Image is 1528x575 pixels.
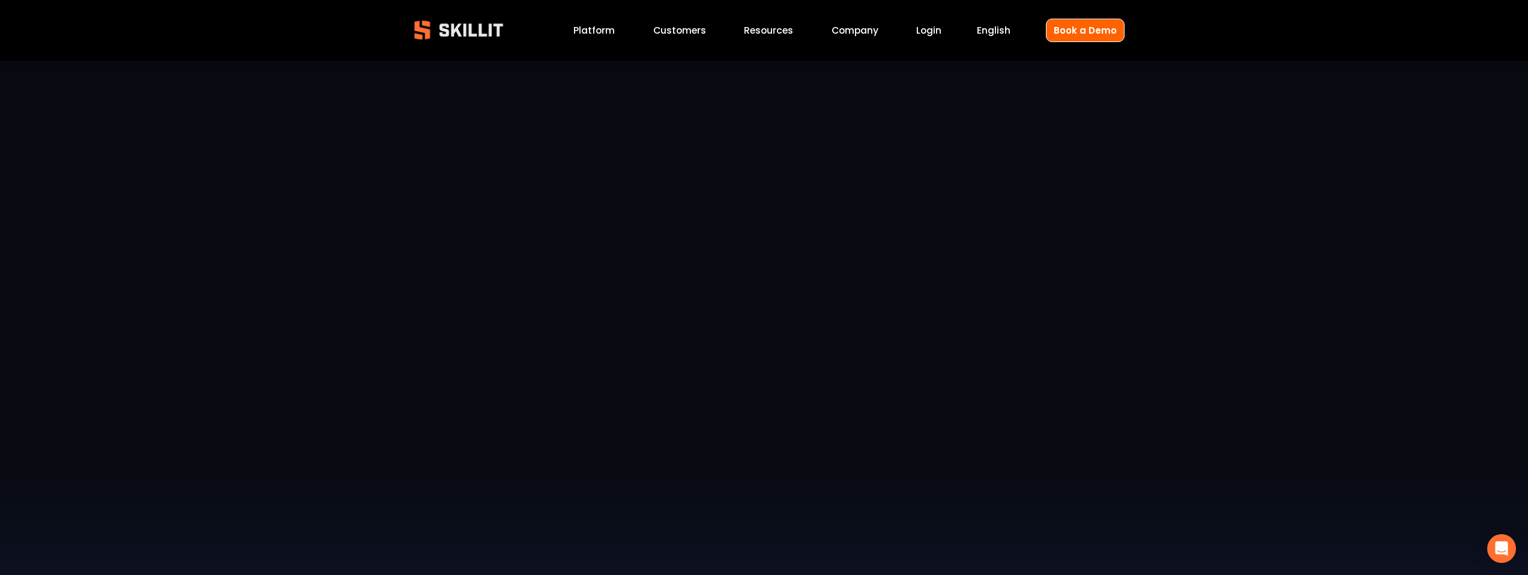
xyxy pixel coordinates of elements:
a: Company [832,22,878,38]
a: Customers [653,22,706,38]
img: Skillit [404,12,513,48]
a: Book a Demo [1046,19,1125,42]
span: English [977,23,1010,37]
div: language picker [977,22,1010,38]
a: Login [916,22,941,38]
span: Resources [744,23,793,37]
a: folder dropdown [744,22,793,38]
iframe: Jack Nix Full Interview Skillit Testimonial [404,162,1125,567]
div: Open Intercom Messenger [1487,534,1516,563]
a: Platform [573,22,615,38]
